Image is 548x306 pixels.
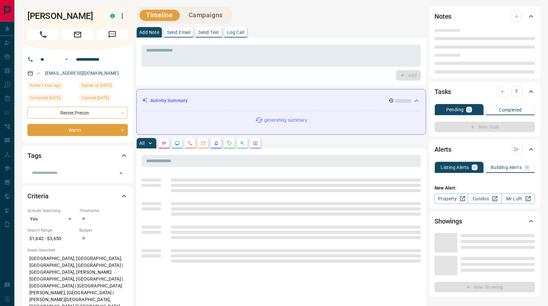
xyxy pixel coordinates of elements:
[139,141,145,145] p: All
[27,188,128,204] div: Criteria
[499,108,522,112] p: Completed
[27,150,41,161] h2: Tags
[434,144,451,155] h2: Alerts
[27,148,128,163] div: Tags
[27,227,76,233] p: Search Range:
[140,10,179,21] button: Timeline
[79,82,128,91] div: Tue Aug 19 2025
[27,208,76,214] p: Actively Searching:
[434,11,451,22] h2: Notes
[110,14,115,18] div: condos.ca
[201,141,206,146] svg: Emails
[446,107,464,112] p: Pending
[82,95,109,101] span: Claimed [DATE]
[30,82,61,89] span: Active 1 hour ago
[27,124,128,136] div: Warm
[27,214,76,224] div: Yes
[434,213,535,229] div: Showings
[264,117,307,124] p: generating summary
[214,141,219,146] svg: Listing Alerts
[434,8,535,24] div: Notes
[63,55,70,63] button: Open
[240,141,245,146] svg: Opportunities
[161,141,167,146] svg: Notes
[434,86,451,97] h2: Tasks
[227,141,232,146] svg: Requests
[188,141,193,146] svg: Calls
[97,29,128,40] span: Message
[82,82,112,89] span: Signed up [DATE]
[434,142,535,157] div: Alerts
[36,71,40,76] svg: Email Verified
[227,30,244,35] p: Log Call
[27,29,59,40] span: Call
[434,185,535,191] p: New Alert:
[441,165,469,170] p: Listing Alerts
[434,193,468,204] a: Property
[150,97,188,104] p: Activity Summary
[27,191,49,201] h2: Criteria
[434,216,462,226] h2: Showings
[253,141,258,146] svg: Agent Actions
[45,70,119,76] a: [EMAIL_ADDRESS][DOMAIN_NAME]
[142,95,420,107] div: Activity Summary
[434,84,535,99] div: Tasks
[27,107,128,119] div: Renter , Precon
[116,169,126,178] button: Open
[491,165,522,170] p: Building Alerts
[62,29,93,40] span: Email
[198,30,219,35] p: Send Text
[139,30,159,35] p: Add Note
[27,94,76,103] div: Thu Sep 11 2025
[27,82,76,91] div: Mon Sep 15 2025
[30,95,60,101] span: Contacted [DATE]
[501,193,535,204] a: Mr.Loft
[79,227,128,233] p: Budget:
[175,141,180,146] svg: Lead Browsing Activity
[468,193,501,204] a: Condos
[182,10,229,21] button: Campaigns
[27,11,100,21] h1: [PERSON_NAME]
[79,94,128,103] div: Tue Aug 19 2025
[27,247,128,253] p: Areas Searched:
[167,30,190,35] p: Send Email
[27,233,76,244] p: $1,642 - $3,650
[79,208,128,214] p: Timeframe:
